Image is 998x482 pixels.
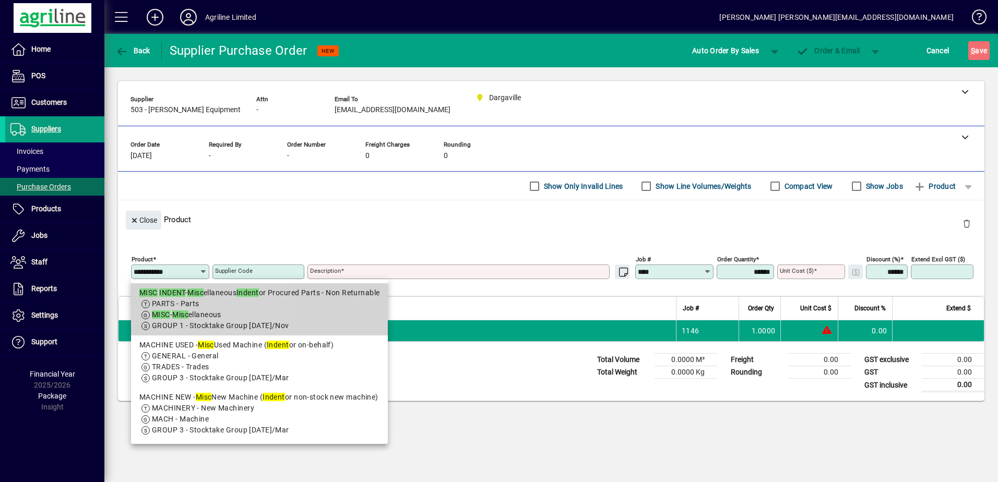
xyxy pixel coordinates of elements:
td: 0.00 [922,379,984,392]
em: Indent [236,288,259,297]
div: MACHINE NEW - New Machine ( or non-stock new machine) [139,392,379,403]
app-page-header-button: Close [123,215,164,224]
em: Misc [187,288,204,297]
button: Order & Email [791,41,865,60]
span: S [971,46,975,55]
button: Cancel [924,41,952,60]
span: Order Qty [748,303,774,314]
mat-label: Order Quantity [717,256,756,263]
a: Knowledge Base [964,2,985,36]
td: Freight [726,354,788,366]
label: Compact View [782,181,833,191]
em: MISC [139,288,158,297]
span: Settings [31,311,58,319]
span: Invoices [10,147,43,155]
div: - ellaneous or Procured Parts - Non Returnable [139,287,379,298]
span: - ellaneous [152,310,221,319]
span: Products [31,204,61,213]
td: 0.0000 M³ [655,354,717,366]
span: Home [31,45,51,53]
em: Indent [263,393,285,401]
span: Discount % [854,303,886,314]
a: Payments [5,160,104,178]
a: Customers [5,90,104,116]
a: Support [5,329,104,355]
td: 0.00 [922,366,984,379]
button: Add [138,8,172,27]
span: 0 [365,152,370,160]
td: 1.0000 [739,320,780,341]
em: Misc [196,393,212,401]
span: NEW [322,47,335,54]
label: Show Only Invalid Lines [542,181,623,191]
mat-option: MACHINE USED - Misc Used Machine (Indent or on-behalf) [131,335,388,388]
span: Package [38,392,66,400]
span: Support [31,338,57,346]
span: Customers [31,98,67,106]
div: Agriline Limited [205,9,256,26]
span: POS [31,71,45,80]
a: Purchase Orders [5,178,104,196]
mat-label: Description [310,267,341,274]
a: Home [5,37,104,63]
td: 0.00 [788,366,851,379]
td: GST [859,366,922,379]
span: [EMAIL_ADDRESS][DOMAIN_NAME] [335,106,450,114]
a: Settings [5,303,104,329]
td: Total Weight [592,366,655,379]
div: Supplier Purchase Order [170,42,307,59]
span: Jobs [31,231,47,239]
span: Extend $ [946,303,971,314]
td: 0.0000 Kg [655,366,717,379]
button: Auto Order By Sales [687,41,764,60]
span: Job # [683,303,699,314]
span: 1146 [682,326,699,336]
mat-label: Job # [636,256,651,263]
span: GENERAL - General [152,352,218,360]
app-page-header-button: Delete [954,219,979,228]
td: GST exclusive [859,354,922,366]
em: Misc [172,310,188,319]
span: Financial Year [30,370,75,378]
span: MACH - Machine [152,415,209,423]
span: GROUP 1 - Stocktake Group [DATE]/Nov [152,321,289,330]
td: Rounding [726,366,788,379]
td: Total Volume [592,354,655,366]
div: [PERSON_NAME] [PERSON_NAME][EMAIL_ADDRESS][DOMAIN_NAME] [719,9,954,26]
td: GST inclusive [859,379,922,392]
mat-label: Product [132,256,153,263]
a: Invoices [5,142,104,160]
a: Reports [5,276,104,302]
span: Auto Order By Sales [692,42,759,59]
span: Cancel [926,42,949,59]
span: Payments [10,165,50,173]
td: 0.00 [838,320,892,341]
mat-label: Extend excl GST ($) [911,256,965,263]
span: Reports [31,284,57,293]
span: MACHINERY - New Machinery [152,404,254,412]
span: - [256,106,258,114]
a: Products [5,196,104,222]
span: Order & Email [797,46,860,55]
mat-option: MACHINE NEW - Misc New Machine (Indent or non-stock new machine) [131,388,388,440]
a: Jobs [5,223,104,249]
span: Staff [31,258,47,266]
span: Back [115,46,150,55]
em: INDENT [159,288,185,297]
span: 0 [444,152,448,160]
em: Misc [198,341,214,349]
span: Close [130,212,157,229]
span: Purchase Orders [10,183,71,191]
mat-label: Unit Cost ($) [780,267,814,274]
span: 503 - [PERSON_NAME] Equipment [130,106,241,114]
span: TRADES - Trades [152,363,209,371]
button: Close [126,211,161,230]
div: MACHINE USED - Used Machine ( or on-behalf) [139,340,379,351]
mat-option: MISC INDENT - Miscellaneous Indent or Procured Parts - Non Returnable [131,283,388,335]
span: - [209,152,211,160]
button: Profile [172,8,205,27]
td: 0.00 [922,354,984,366]
span: GROUP 3 - Stocktake Group [DATE]/Mar [152,426,289,434]
a: Staff [5,249,104,275]
button: Delete [954,211,979,236]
